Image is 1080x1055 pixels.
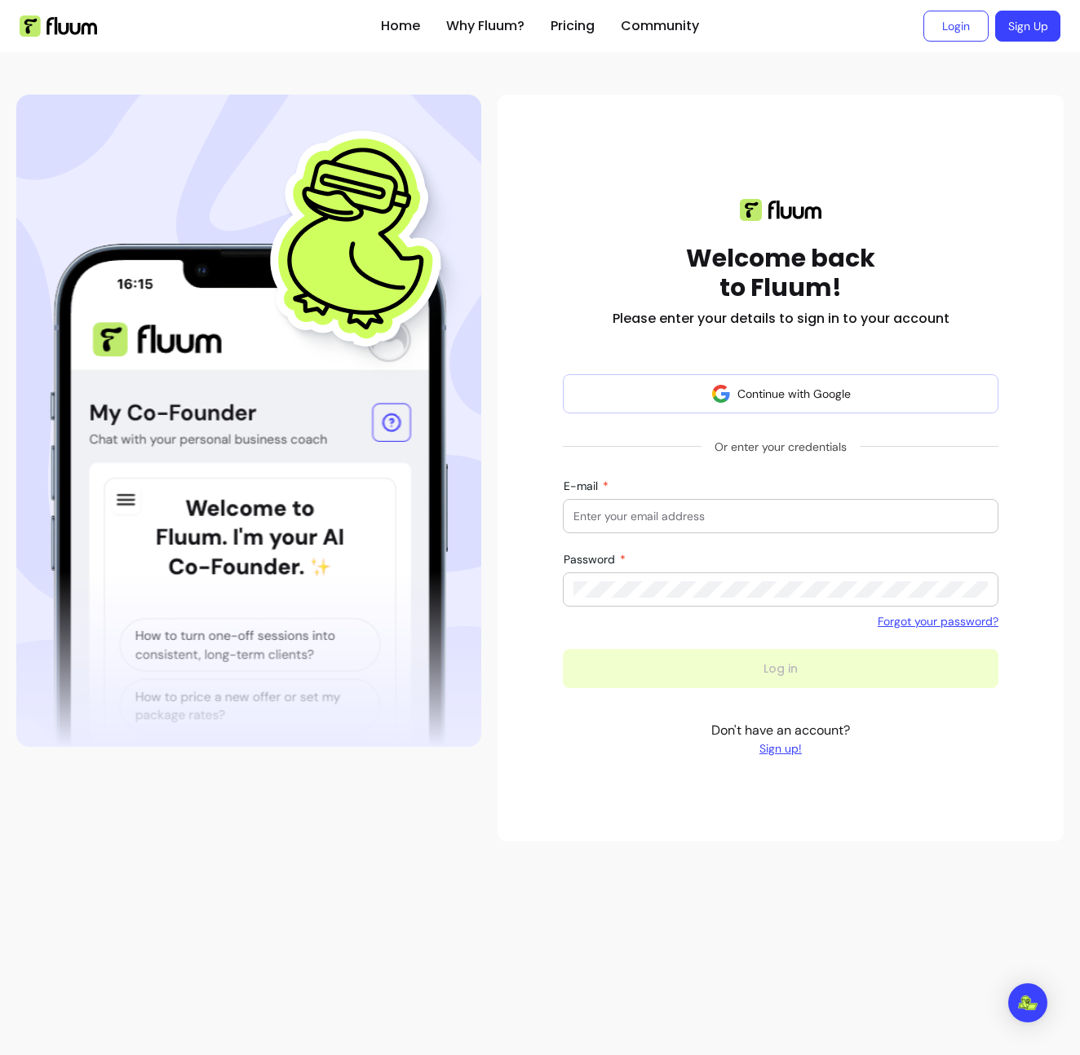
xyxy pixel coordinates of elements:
[563,374,998,413] button: Continue with Google
[564,552,618,567] span: Password
[711,384,731,404] img: avatar
[446,16,525,36] a: Why Fluum?
[613,309,949,329] h2: Please enter your details to sign in to your account
[551,16,595,36] a: Pricing
[923,11,989,42] a: Login
[711,721,850,757] p: Don't have an account?
[20,15,97,37] img: Fluum Logo
[1008,983,1047,1022] div: Ouvrir le Messenger Intercom
[564,479,601,493] span: E-mail
[995,11,1060,42] a: Sign Up
[573,508,988,524] input: E-mail
[686,244,875,302] h1: Welcome back to Fluum!
[711,740,850,757] a: Sign up!
[381,16,420,36] a: Home
[573,581,988,598] input: Password
[878,613,998,629] a: Forgot your password?
[621,16,699,36] a: Community
[702,432,860,461] span: Or enter your credentials
[740,199,821,221] img: Fluum logo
